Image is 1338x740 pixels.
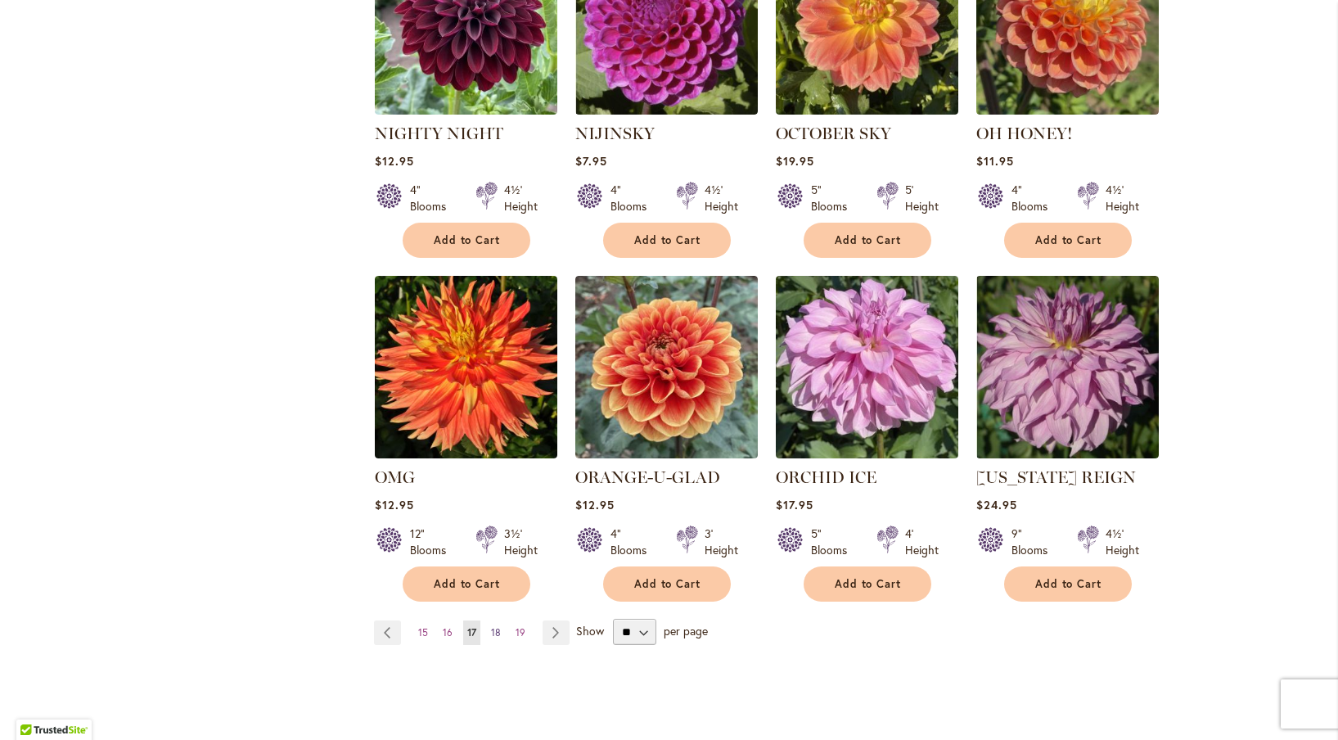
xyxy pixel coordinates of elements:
[504,182,538,214] div: 4½' Height
[504,526,538,558] div: 3½' Height
[776,102,958,118] a: October Sky
[976,497,1017,512] span: $24.95
[664,623,708,638] span: per page
[1004,223,1132,258] button: Add to Cart
[776,497,813,512] span: $17.95
[1035,233,1102,247] span: Add to Cart
[443,626,453,638] span: 16
[375,153,414,169] span: $12.95
[418,626,428,638] span: 15
[12,682,58,728] iframe: Launch Accessibility Center
[811,526,857,558] div: 5" Blooms
[575,153,607,169] span: $7.95
[575,276,758,458] img: Orange-U-Glad
[610,526,656,558] div: 4" Blooms
[434,577,501,591] span: Add to Cart
[804,223,931,258] button: Add to Cart
[811,182,857,214] div: 5" Blooms
[1004,566,1132,602] button: Add to Cart
[976,102,1159,118] a: Oh Honey!
[511,620,529,645] a: 19
[410,182,456,214] div: 4" Blooms
[403,566,530,602] button: Add to Cart
[835,233,902,247] span: Add to Cart
[375,497,414,512] span: $12.95
[976,153,1014,169] span: $11.95
[976,467,1136,487] a: [US_STATE] REIGN
[776,276,958,458] img: ORCHID ICE
[1035,577,1102,591] span: Add to Cart
[375,467,415,487] a: OMG
[603,566,731,602] button: Add to Cart
[776,153,814,169] span: $19.95
[705,182,738,214] div: 4½' Height
[776,124,891,143] a: OCTOBER SKY
[976,446,1159,462] a: OREGON REIGN
[576,623,604,638] span: Show
[603,223,731,258] button: Add to Cart
[403,223,530,258] button: Add to Cart
[1106,182,1139,214] div: 4½' Height
[575,124,655,143] a: NIJINSKY
[634,233,701,247] span: Add to Cart
[575,497,615,512] span: $12.95
[434,233,501,247] span: Add to Cart
[976,276,1159,458] img: OREGON REIGN
[1011,526,1057,558] div: 9" Blooms
[375,446,557,462] a: Omg
[575,446,758,462] a: Orange-U-Glad
[634,577,701,591] span: Add to Cart
[575,102,758,118] a: NIJINSKY
[410,526,456,558] div: 12" Blooms
[1106,526,1139,558] div: 4½' Height
[487,620,505,645] a: 18
[375,102,557,118] a: Nighty Night
[516,626,525,638] span: 19
[905,526,939,558] div: 4' Height
[705,526,738,558] div: 3' Height
[439,620,457,645] a: 16
[375,276,557,458] img: Omg
[375,124,503,143] a: NIGHTY NIGHT
[414,620,432,645] a: 15
[467,626,476,638] span: 17
[804,566,931,602] button: Add to Cart
[1011,182,1057,214] div: 4" Blooms
[776,446,958,462] a: ORCHID ICE
[491,626,501,638] span: 18
[835,577,902,591] span: Add to Cart
[575,467,720,487] a: ORANGE-U-GLAD
[905,182,939,214] div: 5' Height
[776,467,876,487] a: ORCHID ICE
[976,124,1072,143] a: OH HONEY!
[610,182,656,214] div: 4" Blooms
